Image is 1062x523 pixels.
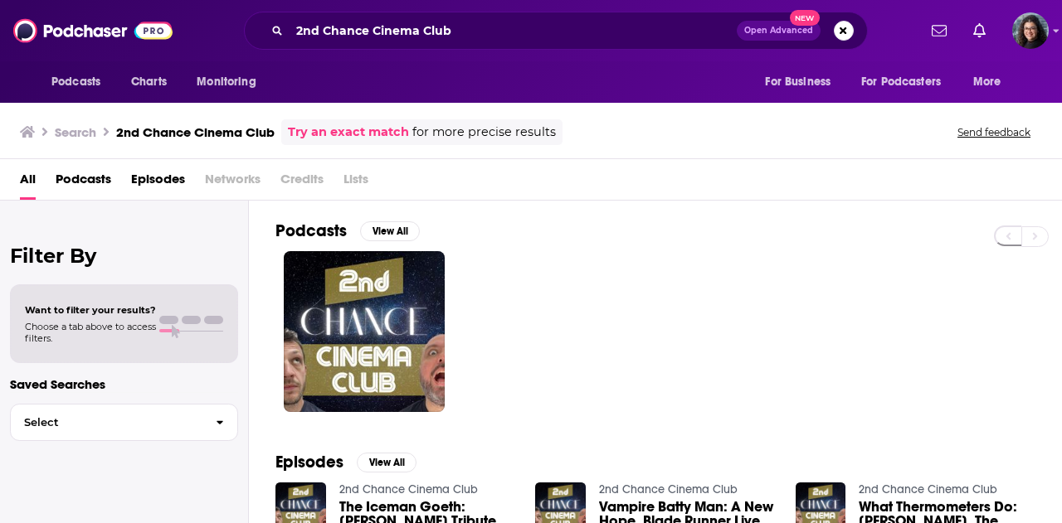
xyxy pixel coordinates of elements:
h2: Podcasts [275,220,347,241]
h3: Search [55,124,96,140]
span: For Business [765,70,831,94]
button: Send feedback [952,125,1035,139]
span: New [790,10,820,26]
h2: Filter By [10,244,238,268]
a: EpisodesView All [275,452,417,472]
button: open menu [850,66,965,98]
span: Logged in as SiobhanvanWyk [1012,12,1049,49]
button: Show profile menu [1012,12,1049,49]
span: for more precise results [412,123,556,142]
div: Search podcasts, credits, & more... [244,12,868,50]
span: Networks [205,166,261,200]
h3: 2nd Chance Cinema Club [116,124,275,140]
span: Want to filter your results? [25,304,156,316]
p: Saved Searches [10,376,238,392]
span: Podcasts [51,70,100,94]
a: Show notifications dropdown [925,17,953,45]
h2: Episodes [275,452,343,472]
span: More [973,70,1001,94]
button: View All [360,221,420,241]
img: Podchaser - Follow, Share and Rate Podcasts [13,15,173,46]
a: All [20,166,36,200]
button: open menu [185,66,277,98]
button: Select [10,404,238,441]
button: open menu [40,66,122,98]
a: Episodes [131,166,185,200]
span: Monitoring [197,70,256,94]
a: Charts [120,66,177,98]
span: Open Advanced [744,27,813,35]
span: Charts [131,70,167,94]
a: PodcastsView All [275,220,420,241]
a: 2nd Chance Cinema Club [339,482,478,496]
button: View All [357,453,417,472]
input: Search podcasts, credits, & more... [290,17,737,44]
a: 2nd Chance Cinema Club [599,482,738,496]
img: User Profile [1012,12,1049,49]
a: Show notifications dropdown [967,17,992,45]
a: Podcasts [56,166,111,200]
span: Credits [280,166,324,200]
span: Choose a tab above to access filters. [25,321,156,344]
a: 2nd Chance Cinema Club [859,482,997,496]
a: Try an exact match [288,123,409,142]
button: open menu [962,66,1022,98]
button: Open AdvancedNew [737,21,821,41]
span: Lists [343,166,368,200]
span: For Podcasters [861,70,941,94]
span: Select [11,417,202,428]
button: open menu [753,66,851,98]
